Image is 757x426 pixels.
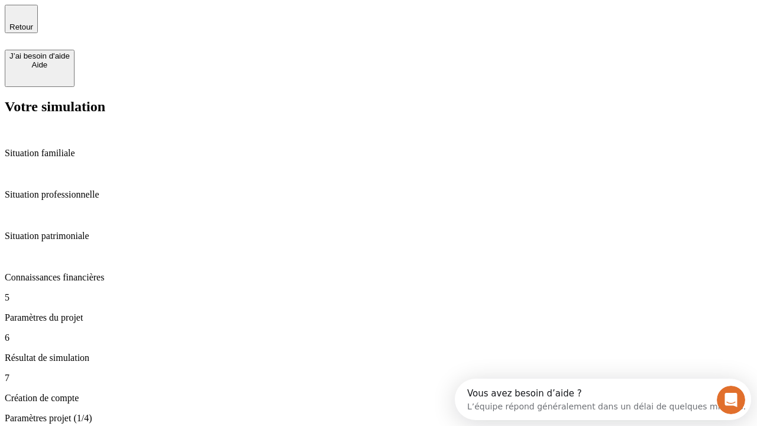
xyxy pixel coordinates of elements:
[5,393,752,404] p: Création de compte
[5,353,752,363] p: Résultat de simulation
[717,386,745,414] iframe: Intercom live chat
[9,60,70,69] div: Aide
[5,312,752,323] p: Paramètres du projet
[5,292,752,303] p: 5
[5,231,752,241] p: Situation patrimoniale
[5,413,752,424] p: Paramètres projet (1/4)
[12,20,291,32] div: L’équipe répond généralement dans un délai de quelques minutes.
[5,5,38,33] button: Retour
[9,51,70,60] div: J’ai besoin d'aide
[5,148,752,159] p: Situation familiale
[5,99,752,115] h2: Votre simulation
[9,22,33,31] span: Retour
[12,10,291,20] div: Vous avez besoin d’aide ?
[455,379,751,420] iframe: Intercom live chat discovery launcher
[5,189,752,200] p: Situation professionnelle
[5,333,752,343] p: 6
[5,5,326,37] div: Ouvrir le Messenger Intercom
[5,272,752,283] p: Connaissances financières
[5,50,75,87] button: J’ai besoin d'aideAide
[5,373,752,383] p: 7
